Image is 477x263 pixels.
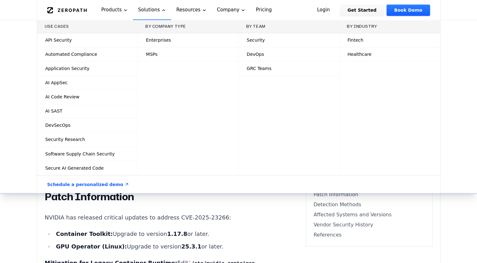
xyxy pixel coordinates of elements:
[45,37,72,43] span: API Security
[40,175,137,193] a: Schedule a personalized demo
[45,79,68,86] span: AI AppSec
[45,122,71,128] span: DevSecOps
[146,37,171,43] span: Enterprises
[37,90,138,104] a: AI Code Review
[239,47,339,61] a: DevOps
[347,37,363,43] span: Fintech
[247,65,271,72] span: GRC Teams
[37,161,138,175] a: Secure AI Generated Code
[37,104,138,118] a: AI SAST
[145,24,231,29] h3: By Company Type
[314,231,425,238] a: References
[339,47,440,61] a: Healthcare
[45,136,85,143] span: Security Research
[239,33,339,47] a: Security
[37,47,138,61] a: Automated Compliance
[310,4,338,16] a: Login
[45,165,104,171] span: Secure AI Generated Code
[45,51,97,57] span: Automated Compliance
[138,33,238,47] a: Enterprises
[54,229,279,238] li: Upgrade to version or later.
[314,201,425,208] a: Detection Methods
[37,33,138,47] a: API Security
[138,47,238,61] a: MSPs
[387,4,430,16] a: Book Demo
[37,118,138,132] a: DevSecOps
[45,94,79,100] span: AI Code Review
[54,242,279,251] li: Upgrade to version or later.
[45,213,279,222] p: NVIDIA has released critical updates to address CVE-2025-23266:
[45,108,62,114] span: AI SAST
[45,65,90,72] span: Application Security
[37,132,138,146] a: Security Research
[37,147,138,161] a: Software Supply Chain Security
[56,243,127,249] strong: GPU Operator (Linux):
[37,61,138,75] a: Application Security
[314,190,425,198] a: Patch Information
[56,230,113,237] strong: Container Toolkit:
[146,51,157,57] span: MSPs
[45,24,130,29] h3: Use Cases
[247,51,264,57] span: DevOps
[314,221,425,228] a: Vendor Security History
[339,33,440,47] a: Fintech
[239,61,339,75] a: GRC Teams
[181,243,201,249] strong: 25.3.1
[45,190,279,203] h2: Patch Information
[347,24,433,29] h3: By Industry
[247,37,265,43] span: Security
[246,24,332,29] h3: By Team
[167,230,187,237] strong: 1.17.8
[37,76,138,90] a: AI AppSec
[314,211,425,218] a: Affected Systems and Versions
[45,150,115,157] span: Software Supply Chain Security
[340,4,384,16] a: Get Started
[347,51,371,57] span: Healthcare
